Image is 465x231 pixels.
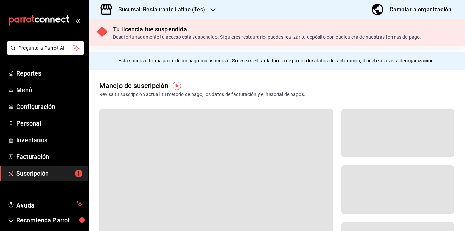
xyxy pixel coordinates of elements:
strong: organización. [405,58,435,63]
span: Facturación [16,152,83,161]
div: Tu licencia fue suspendida [113,24,421,34]
button: Pregunta a Parrot AI [7,41,84,55]
div: Cambiar a organización [390,5,451,14]
span: Menú [16,85,83,95]
span: Personal [16,119,83,128]
span: Reportes [16,69,83,78]
img: Tooltip marker [173,82,181,90]
span: Recomienda Parrot [16,216,83,225]
span: Inventarios [16,135,83,145]
span: Ayuda [16,200,74,208]
h3: Sucursal: Restaurante Latino (Tec) [113,5,205,14]
a: Pregunta a Parrot AI [5,49,84,56]
button: open_drawer_menu [75,18,80,23]
div: Revisa tu suscripción actual, tu método de pago, los datos de facturación y el historial de pagos. [99,91,305,98]
div: Manejo de suscripción [99,81,169,91]
span: Suscripción [16,169,83,178]
span: Configuración [16,102,83,111]
div: Esta sucursal forma parte de un pago multisucursal. Si deseas editar la forma de pago o los datos... [89,52,465,70]
div: Desafortunadamente tu acceso está suspendido. Si quieres restaurarlo, puedes realizar tu depósito... [113,34,421,41]
span: Pregunta a Parrot AI [18,45,73,52]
